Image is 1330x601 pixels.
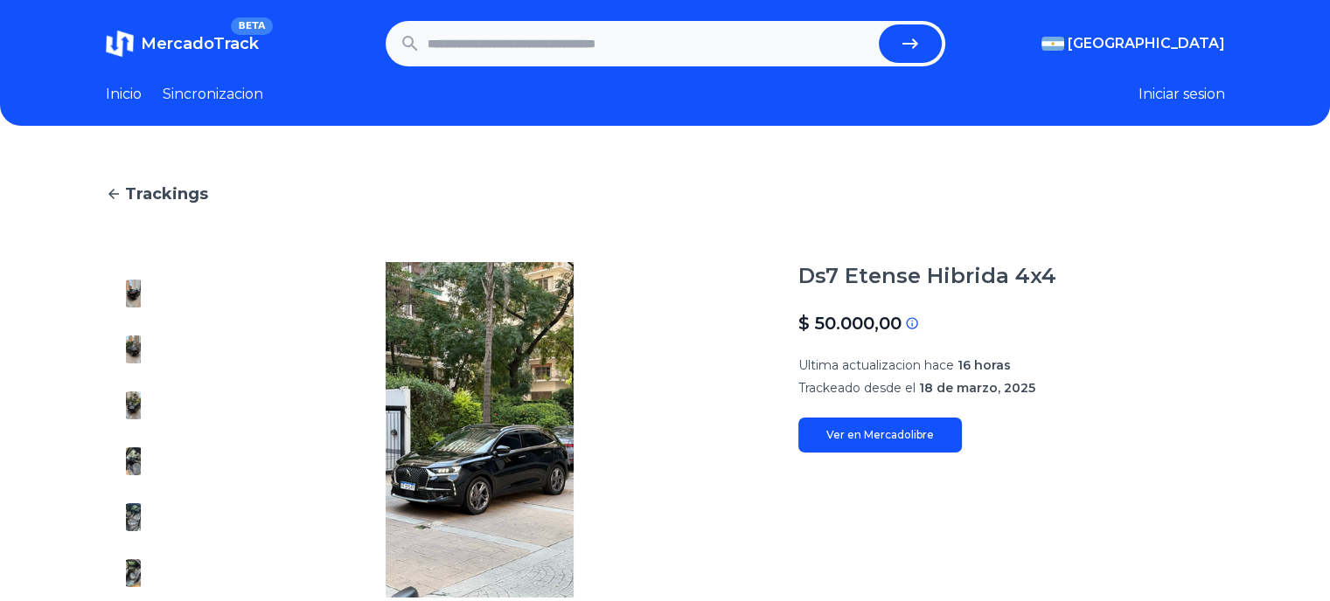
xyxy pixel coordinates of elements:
img: Ds7 Etense Hibrida 4x4 [120,559,148,587]
span: Ultima actualizacion hace [798,357,954,373]
span: [GEOGRAPHIC_DATA] [1068,33,1225,54]
button: [GEOGRAPHIC_DATA] [1041,33,1225,54]
p: $ 50.000,00 [798,311,902,335]
img: Argentina [1041,37,1064,51]
span: Trackings [125,182,208,206]
span: 18 de marzo, 2025 [919,380,1035,396]
h1: Ds7 Etense Hibrida 4x4 [798,262,1056,290]
img: Ds7 Etense Hibrida 4x4 [120,447,148,475]
span: BETA [231,17,272,35]
img: Ds7 Etense Hibrida 4x4 [120,280,148,307]
img: MercadoTrack [106,30,134,58]
img: Ds7 Etense Hibrida 4x4 [120,335,148,363]
button: Iniciar sesion [1139,84,1225,105]
img: Ds7 Etense Hibrida 4x4 [120,391,148,419]
a: MercadoTrackBETA [106,30,259,58]
a: Inicio [106,84,142,105]
img: Ds7 Etense Hibrida 4x4 [197,262,763,598]
img: Ds7 Etense Hibrida 4x4 [120,503,148,531]
a: Sincronizacion [163,84,263,105]
span: Trackeado desde el [798,380,916,396]
a: Ver en Mercadolibre [798,418,962,452]
span: MercadoTrack [141,34,259,53]
a: Trackings [106,182,1225,206]
span: 16 horas [957,357,1011,373]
